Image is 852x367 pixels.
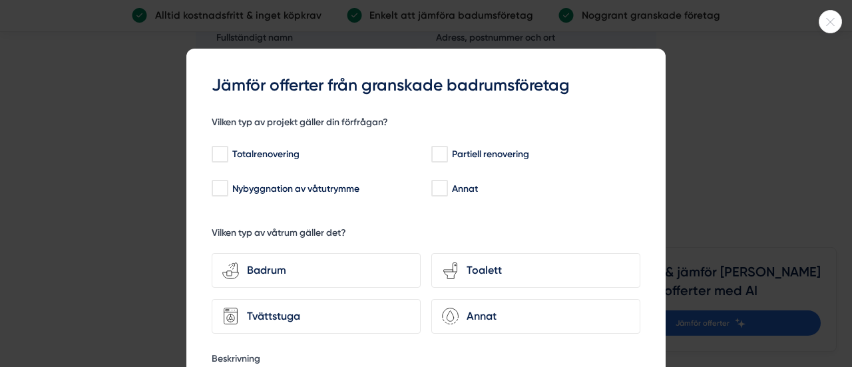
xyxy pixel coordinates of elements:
[212,116,388,133] h5: Vilken typ av projekt gäller din förfrågan?
[212,182,227,195] input: Nybyggnation av våtutrymme
[212,148,227,161] input: Totalrenovering
[431,182,447,195] input: Annat
[212,74,640,97] h3: Jämför offerter från granskade badrumsföretag
[212,226,346,243] h5: Vilken typ av våtrum gäller det?
[431,148,447,161] input: Partiell renovering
